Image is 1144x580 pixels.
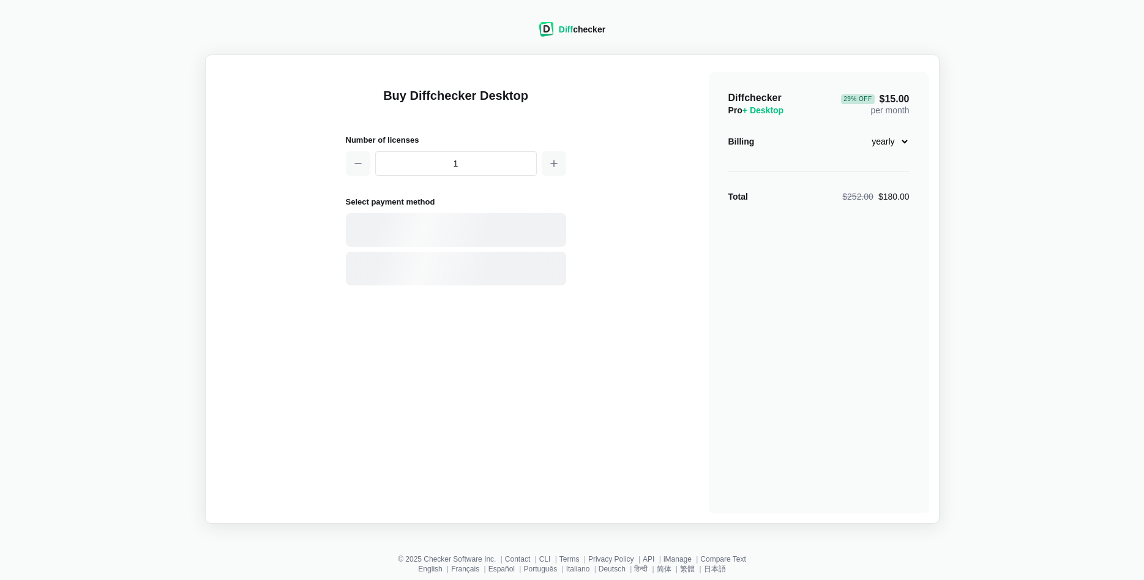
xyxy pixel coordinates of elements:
a: API [643,555,654,563]
span: Pro [728,105,784,115]
a: iManage [664,555,692,563]
li: © 2025 Checker Software Inc. [398,556,505,563]
a: Terms [559,555,580,563]
a: Français [451,565,479,573]
div: Billing [728,135,755,148]
span: $252.00 [842,192,873,201]
a: Deutsch [599,565,626,573]
img: Diffchecker logo [539,22,554,37]
a: Contact [505,555,530,563]
a: Italiano [566,565,590,573]
span: Diffchecker [728,92,782,103]
a: 简体 [657,565,671,573]
strong: Total [728,192,748,201]
div: per month [841,92,909,116]
h2: Select payment method [346,195,566,208]
a: Español [488,565,515,573]
span: $15.00 [841,94,909,104]
a: 日本語 [704,565,726,573]
h2: Number of licenses [346,134,566,146]
a: 繁體 [680,565,695,573]
div: checker [559,23,605,36]
input: 1 [375,151,537,176]
a: Privacy Policy [588,555,634,563]
a: Português [523,565,557,573]
span: Diff [559,24,573,34]
a: Compare Text [700,555,746,563]
span: + Desktop [742,105,783,115]
div: $180.00 [842,190,909,203]
a: हिन्दी [634,565,648,573]
a: CLI [539,555,551,563]
a: English [418,565,442,573]
a: Diffchecker logoDiffchecker [539,29,605,39]
h1: Buy Diffchecker Desktop [346,87,566,119]
div: 29 % Off [841,94,874,104]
